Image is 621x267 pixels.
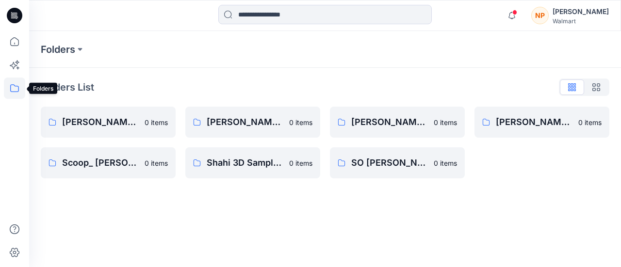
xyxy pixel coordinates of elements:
a: SO [PERSON_NAME] Tops Bottoms Dresses0 items [330,147,465,178]
p: 0 items [289,117,312,127]
a: [PERSON_NAME] D23 Mens Wovens0 items [41,107,176,138]
div: NP [531,7,549,24]
a: [PERSON_NAME] D24 Boys Wovens0 items [185,107,320,138]
a: Shahi 3D Sample Share Group0 items [185,147,320,178]
p: [PERSON_NAME] D23 Mens Wovens [62,115,139,129]
a: Folders [41,43,75,56]
p: SO [PERSON_NAME] Tops Bottoms Dresses [351,156,428,170]
p: [PERSON_NAME] D24 Boys Wovens [207,115,283,129]
p: Folders List [41,80,94,94]
a: [PERSON_NAME] D34 Womens Wovens0 items [474,107,609,138]
p: Shahi 3D Sample Share Group [207,156,283,170]
p: 0 items [145,117,168,127]
p: [PERSON_NAME] D34 Womens Wovens [496,115,572,129]
p: Scoop_ [PERSON_NAME] Tops Bottoms Dresses [62,156,139,170]
p: [PERSON_NAME] D33 Girls Wovens [351,115,428,129]
p: 0 items [289,158,312,168]
p: 0 items [578,117,602,127]
p: 0 items [434,117,457,127]
p: 0 items [145,158,168,168]
div: Walmart [553,17,609,25]
p: 0 items [434,158,457,168]
a: [PERSON_NAME] D33 Girls Wovens0 items [330,107,465,138]
div: [PERSON_NAME] [553,6,609,17]
a: Scoop_ [PERSON_NAME] Tops Bottoms Dresses0 items [41,147,176,178]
